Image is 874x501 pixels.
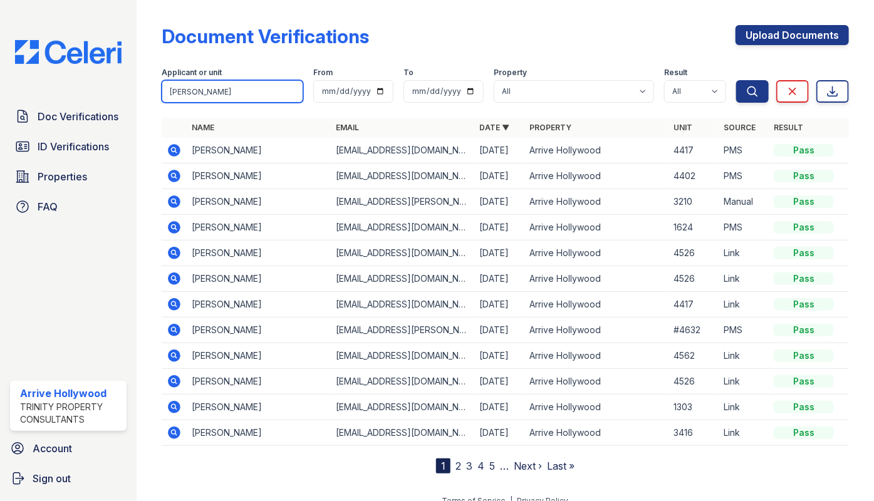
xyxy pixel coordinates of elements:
[331,395,475,420] td: [EMAIL_ADDRESS][DOMAIN_NAME]
[514,460,542,472] a: Next ›
[477,460,484,472] a: 4
[500,458,509,473] span: …
[475,369,525,395] td: [DATE]
[494,68,527,78] label: Property
[669,215,719,240] td: 1624
[774,170,834,182] div: Pass
[5,466,132,491] a: Sign out
[525,138,669,163] td: Arrive Hollywood
[331,266,475,292] td: [EMAIL_ADDRESS][DOMAIN_NAME]
[187,266,331,292] td: [PERSON_NAME]
[20,401,122,426] div: Trinity Property Consultants
[475,163,525,189] td: [DATE]
[774,123,803,132] a: Result
[669,292,719,318] td: 4417
[525,163,669,189] td: Arrive Hollywood
[475,215,525,240] td: [DATE]
[724,123,756,132] a: Source
[525,343,669,369] td: Arrive Hollywood
[669,369,719,395] td: 4526
[774,272,834,285] div: Pass
[719,163,769,189] td: PMS
[38,139,109,154] span: ID Verifications
[719,215,769,240] td: PMS
[10,164,127,189] a: Properties
[475,292,525,318] td: [DATE]
[719,189,769,215] td: Manual
[525,318,669,343] td: Arrive Hollywood
[403,68,414,78] label: To
[331,369,475,395] td: [EMAIL_ADDRESS][DOMAIN_NAME]
[774,401,834,413] div: Pass
[525,215,669,240] td: Arrive Hollywood
[187,369,331,395] td: [PERSON_NAME]
[10,194,127,219] a: FAQ
[187,343,331,369] td: [PERSON_NAME]
[669,189,719,215] td: 3210
[162,80,303,103] input: Search by name, email, or unit number
[547,460,575,472] a: Last »
[187,292,331,318] td: [PERSON_NAME]
[525,292,669,318] td: Arrive Hollywood
[475,189,525,215] td: [DATE]
[436,458,450,473] div: 1
[38,109,118,124] span: Doc Verifications
[475,343,525,369] td: [DATE]
[669,318,719,343] td: #4632
[669,163,719,189] td: 4402
[38,199,58,214] span: FAQ
[489,460,495,472] a: 5
[187,215,331,240] td: [PERSON_NAME]
[331,318,475,343] td: [EMAIL_ADDRESS][PERSON_NAME][DOMAIN_NAME]
[187,189,331,215] td: [PERSON_NAME]
[525,420,669,446] td: Arrive Hollywood
[475,318,525,343] td: [DATE]
[475,420,525,446] td: [DATE]
[331,343,475,369] td: [EMAIL_ADDRESS][DOMAIN_NAME]
[719,420,769,446] td: Link
[719,318,769,343] td: PMS
[455,460,461,472] a: 2
[187,163,331,189] td: [PERSON_NAME]
[33,441,72,456] span: Account
[774,144,834,157] div: Pass
[774,298,834,311] div: Pass
[313,68,333,78] label: From
[331,420,475,446] td: [EMAIL_ADDRESS][DOMAIN_NAME]
[331,240,475,266] td: [EMAIL_ADDRESS][DOMAIN_NAME]
[331,163,475,189] td: [EMAIL_ADDRESS][DOMAIN_NAME]
[774,375,834,388] div: Pass
[719,138,769,163] td: PMS
[331,215,475,240] td: [EMAIL_ADDRESS][DOMAIN_NAME]
[162,25,369,48] div: Document Verifications
[669,138,719,163] td: 4417
[774,221,834,234] div: Pass
[674,123,692,132] a: Unit
[669,395,719,420] td: 1303
[10,104,127,129] a: Doc Verifications
[664,68,687,78] label: Result
[480,123,510,132] a: Date ▼
[525,266,669,292] td: Arrive Hollywood
[331,292,475,318] td: [EMAIL_ADDRESS][DOMAIN_NAME]
[5,40,132,64] img: CE_Logo_Blue-a8612792a0a2168367f1c8372b55b34899dd931a85d93a1a3d3e32e68fde9ad4.png
[774,349,834,362] div: Pass
[10,134,127,159] a: ID Verifications
[331,138,475,163] td: [EMAIL_ADDRESS][DOMAIN_NAME]
[162,68,222,78] label: Applicant or unit
[719,266,769,292] td: Link
[475,266,525,292] td: [DATE]
[736,25,849,45] a: Upload Documents
[669,266,719,292] td: 4526
[187,395,331,420] td: [PERSON_NAME]
[774,426,834,439] div: Pass
[525,369,669,395] td: Arrive Hollywood
[187,420,331,446] td: [PERSON_NAME]
[669,240,719,266] td: 4526
[466,460,472,472] a: 3
[192,123,214,132] a: Name
[5,436,132,461] a: Account
[187,138,331,163] td: [PERSON_NAME]
[719,395,769,420] td: Link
